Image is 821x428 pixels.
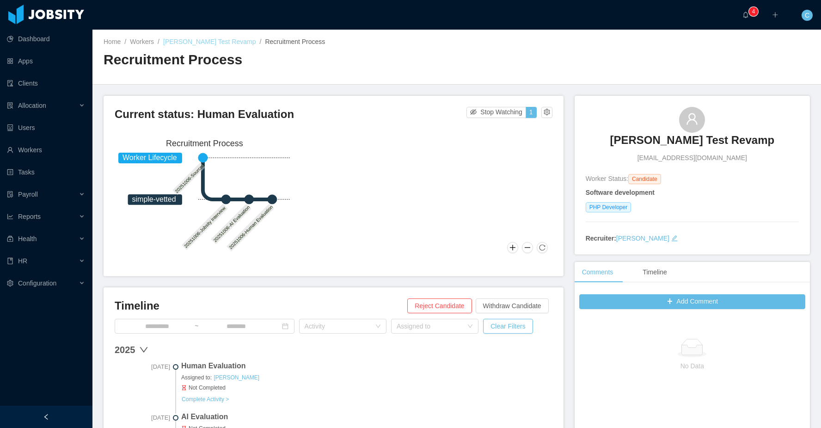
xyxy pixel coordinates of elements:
div: Activity [305,322,371,331]
span: Health [18,235,37,242]
button: Complete Activity > [181,396,229,403]
a: [PERSON_NAME] [616,235,669,242]
strong: Software development [586,189,655,196]
h2: Recruitment Process [104,50,457,69]
a: icon: pie-chartDashboard [7,30,85,48]
i: icon: book [7,258,13,264]
i: icon: file-protect [7,191,13,198]
button: Zoom In [507,242,518,253]
i: icon: down [467,323,473,330]
text: Recruitment Process [166,139,243,148]
text: 20251006-Human Evaluation [228,204,274,250]
button: icon: setting [541,107,552,118]
div: Comments [575,262,621,283]
i: icon: line-chart [7,213,13,220]
span: Reports [18,213,41,220]
span: Human Evaluation [181,360,552,372]
i: icon: down [375,323,381,330]
a: icon: robotUsers [7,118,85,137]
i: icon: user [686,112,698,125]
span: [EMAIL_ADDRESS][DOMAIN_NAME] [637,153,747,163]
i: icon: setting [7,280,13,286]
sup: 4 [749,7,758,16]
a: Complete Activity > [181,395,229,403]
span: HR [18,257,27,265]
text: 20251006-Jobsity Interview [183,205,227,248]
tspan: simple-vetted [132,195,176,203]
span: Not Completed [181,384,552,392]
i: icon: bell [742,12,749,18]
span: Candidate [628,174,661,184]
span: PHP Developer [586,202,631,212]
p: No Data [587,361,798,371]
a: icon: appstoreApps [7,52,85,70]
a: [PERSON_NAME] Test Revamp [163,38,256,45]
span: C [805,10,809,21]
strong: Recruiter: [586,235,616,242]
span: / [259,38,261,45]
h3: [PERSON_NAME] Test Revamp [610,133,775,148]
button: 1 [526,107,537,118]
span: / [124,38,126,45]
a: [PERSON_NAME] [213,374,260,381]
div: Assigned to [397,322,463,331]
button: Zoom Out [522,242,533,253]
button: Withdraw Candidate [476,298,549,313]
i: icon: solution [7,102,13,109]
span: Payroll [18,191,38,198]
a: icon: auditClients [7,74,85,93]
i: icon: hourglass [181,385,187,391]
span: Recruitment Process [265,38,325,45]
text: 20251006-AI Evaluation [213,205,251,243]
span: / [158,38,159,45]
a: icon: profileTasks [7,163,85,181]
span: [DATE] [115,413,170,422]
a: icon: userWorkers [7,141,85,159]
button: Clear Filters [483,319,533,334]
span: AI Evaluation [181,411,552,422]
span: Allocation [18,102,46,109]
a: [PERSON_NAME] Test Revamp [610,133,775,153]
i: icon: plus [772,12,778,18]
h3: Current status: Human Evaluation [115,107,466,122]
a: Workers [130,38,154,45]
text: 20251006-Sourced [174,162,206,194]
tspan: Worker Lifecycle [123,154,177,161]
h3: Timeline [115,298,407,313]
button: icon: eye-invisibleStop Watching [466,107,526,118]
button: icon: plusAdd Comment [579,294,805,309]
span: Worker Status: [586,175,628,182]
span: Configuration [18,279,56,287]
div: Timeline [635,262,674,283]
button: Reset Zoom [537,242,548,253]
span: Assigned to: [181,373,552,382]
a: Home [104,38,121,45]
p: 4 [752,7,755,16]
span: down [139,345,148,354]
i: icon: calendar [282,323,288,329]
button: Reject Candidate [407,298,472,313]
i: icon: edit [671,235,678,242]
i: icon: medicine-box [7,236,13,242]
span: [DATE] [115,362,170,372]
div: 2025 down [115,343,552,357]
